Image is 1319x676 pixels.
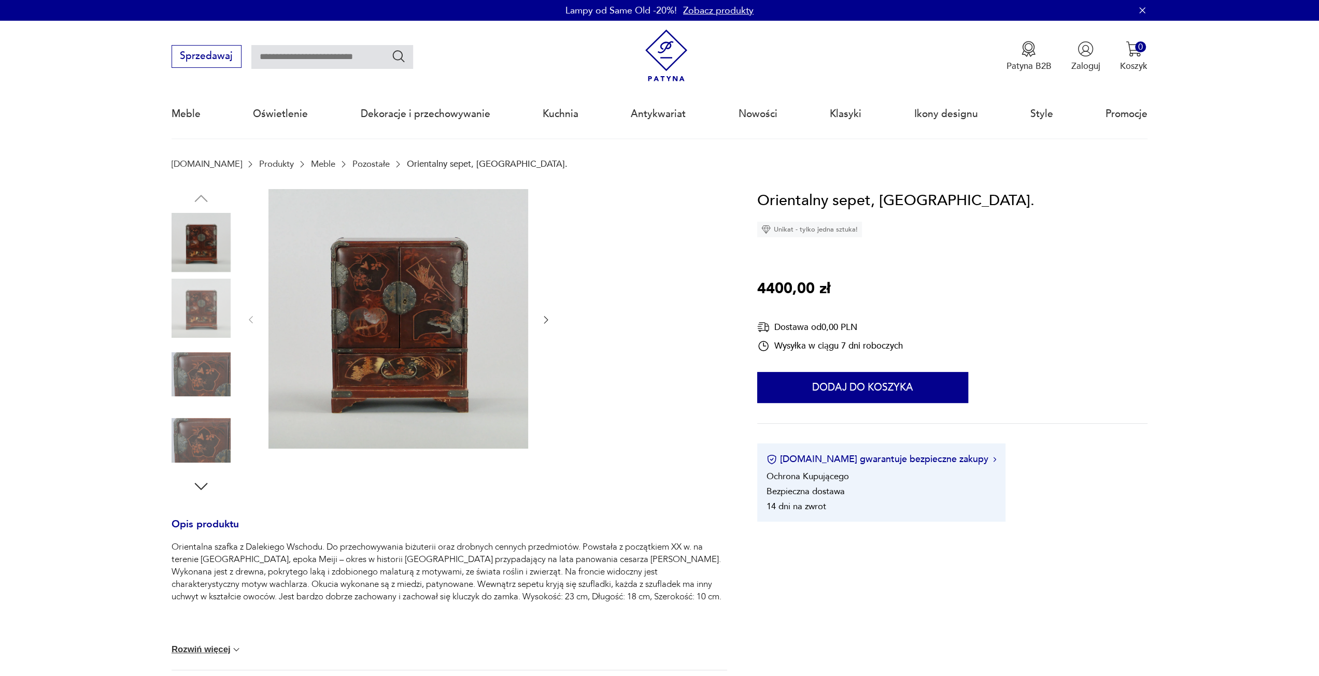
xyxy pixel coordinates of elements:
[172,541,727,603] p: Orientalna szafka z Dalekiego Wschodu. Do przechowywania biżuterii oraz drobnych cennych przedmio...
[767,454,777,465] img: Ikona certyfikatu
[761,225,771,234] img: Ikona diamentu
[1120,60,1147,72] p: Koszyk
[172,345,231,404] img: Zdjęcie produktu Orientalny sepet, Japonia.
[1071,41,1100,72] button: Zaloguj
[268,189,528,449] img: Zdjęcie produktu Orientalny sepet, Japonia.
[311,159,335,169] a: Meble
[172,53,242,61] a: Sprzedawaj
[914,90,977,138] a: Ikony designu
[767,500,826,512] li: 14 dni na zwrot
[631,90,686,138] a: Antykwariat
[391,49,406,64] button: Szukaj
[565,4,677,17] p: Lampy od Same Old -20%!
[757,321,903,334] div: Dostawa od 0,00 PLN
[830,90,861,138] a: Klasyki
[739,90,777,138] a: Nowości
[757,277,830,301] p: 4400,00 zł
[172,159,242,169] a: [DOMAIN_NAME]
[172,521,727,541] h3: Opis produktu
[172,213,231,272] img: Zdjęcie produktu Orientalny sepet, Japonia.
[172,90,201,138] a: Meble
[1120,41,1147,72] button: 0Koszyk
[407,159,568,169] p: Orientalny sepet, [GEOGRAPHIC_DATA].
[640,30,692,82] img: Patyna - sklep z meblami i dekoracjami vintage
[172,644,242,655] button: Rozwiń więcej
[1135,41,1146,52] div: 0
[1105,90,1147,138] a: Promocje
[1030,90,1053,138] a: Style
[757,222,862,237] div: Unikat - tylko jedna sztuka!
[757,189,1034,213] h1: Orientalny sepet, [GEOGRAPHIC_DATA].
[757,372,968,403] button: Dodaj do koszyka
[543,90,578,138] a: Kuchnia
[1006,60,1051,72] p: Patyna B2B
[352,159,390,169] a: Pozostałe
[259,159,294,169] a: Produkty
[172,45,242,68] button: Sprzedawaj
[361,90,490,138] a: Dekoracje i przechowywanie
[1006,41,1051,72] button: Patyna B2B
[767,453,996,466] button: [DOMAIN_NAME] gwarantuje bezpieczne zakupy
[757,340,903,352] div: Wysyłka w ciągu 7 dni roboczych
[231,644,242,655] img: chevron down
[1077,41,1094,57] img: Ikonka użytkownika
[757,321,770,334] img: Ikona dostawy
[1126,41,1142,57] img: Ikona koszyka
[172,279,231,338] img: Zdjęcie produktu Orientalny sepet, Japonia.
[172,411,231,470] img: Zdjęcie produktu Orientalny sepet, Japonia.
[993,457,996,462] img: Ikona strzałki w prawo
[1006,41,1051,72] a: Ikona medaluPatyna B2B
[1071,60,1100,72] p: Zaloguj
[253,90,308,138] a: Oświetlenie
[683,4,754,17] a: Zobacz produkty
[767,485,845,497] li: Bezpieczna dostawa
[767,470,849,482] li: Ochrona Kupującego
[1020,41,1037,57] img: Ikona medalu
